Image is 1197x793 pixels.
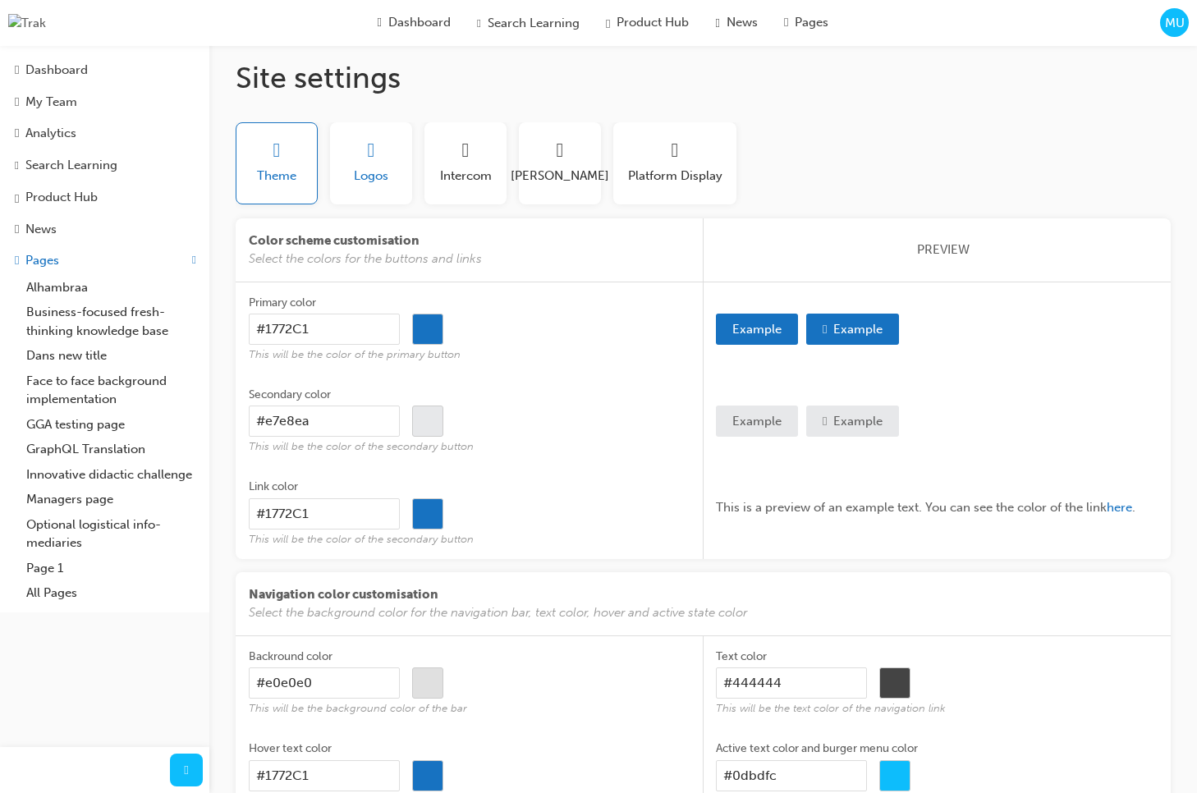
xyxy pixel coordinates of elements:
span: prev-icon [184,761,188,780]
input: Text colorThis will be the text color of the navigation link [716,667,867,699]
button: Pages [7,246,203,275]
div: Backround color [249,649,332,665]
input: Secondary colorThis will be the color of the secondary button [249,406,400,437]
div: Dashboard [25,61,88,80]
span: guage-icon [378,13,382,32]
span: MU [1165,14,1185,33]
input: Link colorThis will be the color of the secondary button [249,498,400,529]
a: Analytics [7,119,203,148]
div: Active text color and burger menu color [716,740,918,757]
a: Optional logistical info-mediaries [20,512,203,556]
span: car-icon [15,190,19,204]
span: Color scheme customisation [249,231,677,250]
a: All Pages [20,580,203,606]
span: Navigation color customisation [249,585,1158,604]
input: Primary colorThis will be the color of the primary button [249,314,400,345]
button: DashboardMy TeamAnalyticsSearch LearningProduct HubNews [7,53,203,246]
a: News [7,215,203,244]
a: GGA testing page [20,412,203,438]
input: Active text color and burger menu colorThis will be the color of sidenav toggle button and naviga... [716,760,867,791]
span: heart-icon [823,320,827,339]
a: Dans new title [20,343,203,369]
button: Example [716,314,798,345]
div: Hover text color [249,740,332,757]
span: sitesettings_saml-icon [557,141,564,160]
div: Analytics [25,124,76,143]
span: search-icon [15,158,19,172]
a: My Team [7,88,203,117]
button: heart-iconExample [806,314,899,345]
button: Example [716,406,798,437]
span: up-icon [192,251,196,270]
a: Business-focused fresh-thinking knowledge base [20,300,203,343]
span: This will be the text color of the navigation link [716,702,1158,716]
span: Theme [257,167,296,186]
span: Platform Display [628,167,722,186]
a: guage-iconDashboard [365,7,464,39]
span: laptop-icon [672,141,679,160]
a: Alhambraa [20,275,203,300]
a: car-iconProduct Hub [593,7,702,39]
span: guage-icon [15,62,19,77]
span: Label [716,387,1158,406]
a: Search Learning [7,151,203,181]
a: Page 1 [20,556,203,581]
span: news-icon [715,13,719,32]
span: Label [716,296,1158,314]
button: MU [1160,8,1189,37]
span: News [727,13,758,32]
button: heart-iconExample [806,406,899,437]
button: Logos [330,122,412,204]
span: here [1107,500,1132,515]
span: Select the colors for the buttons and links [249,250,677,268]
h1: Site settings [236,60,1171,96]
span: car-icon [606,13,610,32]
span: sitesettings_logos-icon [368,141,375,160]
div: Pages [25,251,59,270]
span: chart-icon [15,126,19,140]
div: My Team [25,93,77,112]
span: This will be the color of the primary button [249,348,690,362]
div: Text color [716,649,767,665]
span: This will be the color of the secondary button [249,440,690,454]
div: Product Hub [25,188,98,207]
span: Intercom [440,167,492,186]
span: heart-icon [823,412,827,431]
div: Search Learning [25,156,117,175]
a: Managers page [20,487,203,512]
div: Primary color [249,295,316,311]
span: This will be the background color of the bar [249,702,690,716]
span: sitesettings_theme-icon [273,141,281,160]
span: Search Learning [488,14,580,33]
span: Select the background color for the navigation bar, text color, hover and active state color [249,603,1158,622]
input: Backround colorThis will be the background color of the bar [249,667,400,699]
a: search-iconSearch Learning [464,7,593,39]
div: Link color [249,479,298,495]
span: Label [716,479,1158,498]
img: Trak [8,14,46,33]
a: news-iconNews [702,7,770,39]
span: sitesettings_intercom-icon [462,141,470,160]
a: Innovative didactic challenge [20,462,203,488]
a: GraphQL Translation [20,437,203,462]
span: This is a preview of an example text. You can see the color of the link . [716,500,1135,515]
button: [PERSON_NAME] [519,122,601,204]
span: pages-icon [15,253,19,268]
a: pages-iconPages [771,7,842,39]
button: Intercom [424,122,507,204]
button: Platform Display [613,122,736,204]
span: This will be the color of the secondary button [249,533,690,547]
span: search-icon [477,13,481,33]
span: PREVIEW [917,241,970,259]
span: people-icon [15,94,19,109]
a: Product Hub [7,183,203,212]
span: news-icon [15,222,19,236]
span: Logos [354,167,388,186]
span: Pages [795,13,828,32]
span: Dashboard [388,13,451,32]
input: Hover text colorThis will be the text color of the navigation link when hovering it [249,760,400,791]
div: News [25,220,57,239]
div: Secondary color [249,387,331,403]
